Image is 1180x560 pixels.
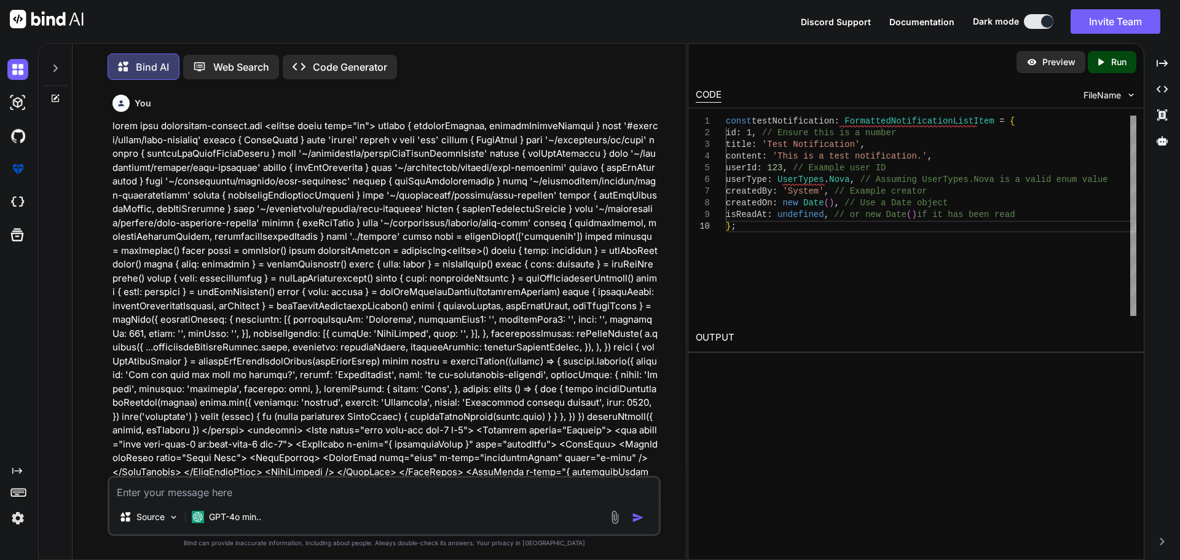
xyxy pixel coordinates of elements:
button: Documentation [889,15,954,28]
span: userType [726,175,767,184]
span: : [736,128,741,138]
img: darkChat [7,59,28,80]
p: Run [1111,56,1127,68]
span: undefined [777,210,824,219]
div: 5 [696,162,710,174]
img: premium [7,159,28,179]
img: GPT-4o mini [192,511,204,523]
span: : [761,151,766,161]
p: GPT-4o min.. [209,511,261,523]
span: , [849,175,854,184]
img: darkAi-studio [7,92,28,113]
p: Preview [1042,56,1076,68]
span: , [860,140,865,149]
span: // Assuming UserTypes.Nova is a valid enum value [860,175,1107,184]
span: new [782,198,798,208]
span: , [782,163,787,173]
span: 1 [746,128,751,138]
span: isReadAt [726,210,767,219]
img: githubDark [7,125,28,146]
span: 'This is a test notification.' [772,151,927,161]
img: Pick Models [168,512,179,523]
img: chevron down [1126,90,1136,100]
span: : [772,198,777,208]
p: Bind AI [136,60,169,74]
span: Date [803,198,824,208]
img: attachment [608,510,622,524]
p: Bind can provide inaccurate information, including about people. Always double-check its answers.... [108,538,661,548]
span: , [927,151,932,161]
span: // Use a Date object [844,198,948,208]
div: 10 [696,221,710,232]
span: id [726,128,736,138]
span: : [772,186,777,196]
span: 'System' [782,186,824,196]
span: Discord Support [801,17,871,27]
div: 8 [696,197,710,209]
p: Source [136,511,165,523]
div: 2 [696,127,710,139]
p: Code Generator [313,60,387,74]
div: 3 [696,139,710,151]
button: Discord Support [801,15,871,28]
span: ( [824,198,828,208]
span: Dark mode [973,15,1019,28]
span: ) [829,198,834,208]
span: , [834,198,839,208]
img: preview [1026,57,1037,68]
span: // Example user ID [793,163,886,173]
span: const [726,116,752,126]
div: 4 [696,151,710,162]
span: , [824,186,828,196]
span: // Example creator [834,186,927,196]
span: Nova [829,175,850,184]
span: ; [731,221,736,231]
span: : [767,175,772,184]
span: testNotification [752,116,834,126]
span: 'Test Notification' [761,140,860,149]
span: title [726,140,752,149]
span: userId [726,163,757,173]
span: , [752,128,757,138]
span: Documentation [889,17,954,27]
h2: OUTPUT [688,323,1144,352]
span: // Ensure this is a number [761,128,895,138]
span: : [752,140,757,149]
p: Web Search [213,60,269,74]
span: : [757,163,761,173]
span: createdBy [726,186,773,196]
div: 9 [696,209,710,221]
span: } [726,221,731,231]
span: ( [907,210,911,219]
h6: You [135,97,151,109]
span: { [1010,116,1015,126]
div: 7 [696,186,710,197]
img: icon [632,511,644,524]
span: : [834,116,839,126]
img: cloudideIcon [7,192,28,213]
span: = [999,116,1004,126]
span: content [726,151,762,161]
span: . [824,175,828,184]
span: createdOn [726,198,773,208]
img: settings [7,508,28,529]
span: FormattedNotificationListItem [844,116,994,126]
span: 123 [767,163,782,173]
span: ) [911,210,916,219]
span: , [824,210,828,219]
div: 6 [696,174,710,186]
span: : [767,210,772,219]
span: FileName [1084,89,1121,101]
span: if it has been read [917,210,1015,219]
button: Invite Team [1071,9,1160,34]
span: UserTypes [777,175,824,184]
div: CODE [696,88,722,103]
span: // or new Date [834,210,907,219]
img: Bind AI [10,10,84,28]
div: 1 [696,116,710,127]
